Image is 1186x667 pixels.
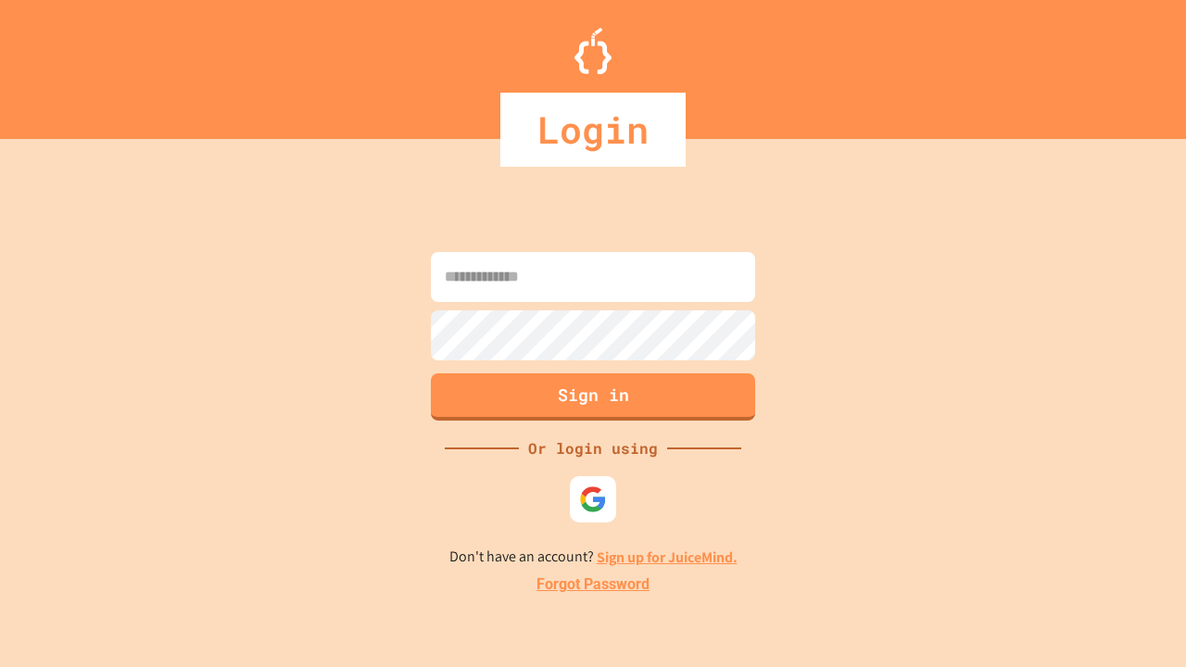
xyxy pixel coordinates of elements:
[449,546,738,569] p: Don't have an account?
[574,28,612,74] img: Logo.svg
[519,437,667,459] div: Or login using
[536,573,650,596] a: Forgot Password
[500,93,686,167] div: Login
[579,485,607,513] img: google-icon.svg
[597,547,738,567] a: Sign up for JuiceMind.
[431,373,755,421] button: Sign in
